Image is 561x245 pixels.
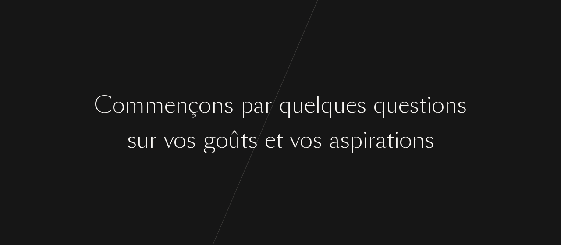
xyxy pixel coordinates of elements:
[216,124,228,156] div: o
[419,89,426,121] div: t
[368,124,376,156] div: r
[186,124,196,156] div: s
[224,89,234,121] div: s
[329,124,340,156] div: a
[387,124,394,156] div: t
[188,89,199,121] div: ç
[350,124,362,156] div: p
[386,89,398,121] div: u
[312,124,322,156] div: s
[112,89,125,121] div: o
[241,89,253,121] div: p
[290,124,300,156] div: v
[94,89,112,121] div: C
[394,124,399,156] div: i
[264,89,272,121] div: r
[300,124,312,156] div: o
[399,124,412,156] div: o
[292,89,304,121] div: u
[253,89,264,121] div: a
[444,89,457,121] div: n
[174,124,186,156] div: o
[346,89,357,121] div: e
[199,89,211,121] div: o
[164,124,174,156] div: v
[425,124,434,156] div: s
[175,89,188,121] div: n
[127,124,137,156] div: s
[409,89,419,121] div: s
[211,89,224,121] div: n
[145,89,164,121] div: m
[241,124,248,156] div: t
[457,89,467,121] div: s
[398,89,409,121] div: e
[357,89,366,121] div: s
[315,89,321,121] div: l
[276,124,283,156] div: t
[432,89,444,121] div: o
[279,89,292,121] div: q
[412,124,425,156] div: n
[304,89,315,121] div: e
[149,124,157,156] div: r
[362,124,368,156] div: i
[137,124,149,156] div: u
[373,89,386,121] div: q
[426,89,432,121] div: i
[376,124,387,156] div: a
[334,89,346,121] div: u
[164,89,175,121] div: e
[321,89,334,121] div: q
[265,124,276,156] div: e
[203,124,216,156] div: g
[125,89,145,121] div: m
[228,124,241,156] div: û
[248,124,258,156] div: s
[340,124,350,156] div: s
